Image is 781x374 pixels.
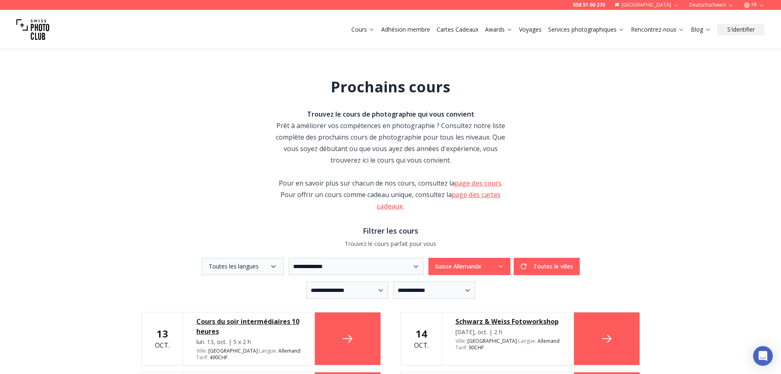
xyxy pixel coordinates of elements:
a: Services photographiques [548,25,624,34]
a: Cartes Cadeaux [437,25,478,34]
button: Toutes les langues [202,258,284,275]
button: Cours [348,24,378,35]
button: Suisse Allemande [428,258,510,275]
button: Services photographiques [545,24,628,35]
b: 14 [416,327,427,340]
button: Blog [688,24,714,35]
a: Awards [485,25,512,34]
strong: Trouvez le cours de photographie qui vous convient [307,110,474,119]
a: Rencontrez-nous [631,25,684,34]
a: Schwarz & Weiss Fotoworkshop [455,317,560,326]
div: oct. [414,327,429,350]
span: Tarif : [196,354,208,361]
div: Open Intercom Messenger [753,346,773,366]
a: Cours [351,25,375,34]
div: [DATE], oct. | 2 h [455,328,560,336]
h1: Prochains cours [331,79,450,95]
div: lun. 13, oct. | 5 x 2 h [196,338,301,346]
h3: Filtrer les cours [141,225,640,236]
span: Langue : [259,347,277,354]
div: Pour en savoir plus sur chacun de nos cours, consultez la . Pour offrir un cours comme cadeau uni... [273,177,509,212]
a: Voyages [519,25,542,34]
button: Voyages [516,24,545,35]
a: Adhésion membre [381,25,430,34]
span: Ville : [455,337,466,344]
span: Ville : [196,347,207,354]
button: Adhésion membre [378,24,433,35]
img: Swiss photo club [16,13,49,46]
button: Toutes le villes [514,258,580,275]
a: Cours du soir intermédiaires 10 heures [196,317,301,336]
a: page des cours [455,179,501,188]
div: [GEOGRAPHIC_DATA] 90 CHF [455,338,560,351]
span: Langue : [518,337,536,344]
span: Allemand [278,348,301,354]
p: Trouvez le cours parfait pour vous [141,240,640,248]
span: Allemand [537,338,560,344]
button: Awards [482,24,516,35]
a: Blog [691,25,711,34]
span: Tarif : [455,344,467,351]
button: S'identifier [717,24,765,35]
button: Cartes Cadeaux [433,24,482,35]
a: 058 51 00 270 [573,2,605,8]
div: oct. [155,327,170,350]
b: 13 [157,327,168,340]
button: Rencontrez-nous [628,24,688,35]
div: [GEOGRAPHIC_DATA] 490 CHF [196,348,301,361]
div: Prêt à améliorer vos compétences en photographie ? Consultez notre liste complète des prochains c... [273,108,509,166]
